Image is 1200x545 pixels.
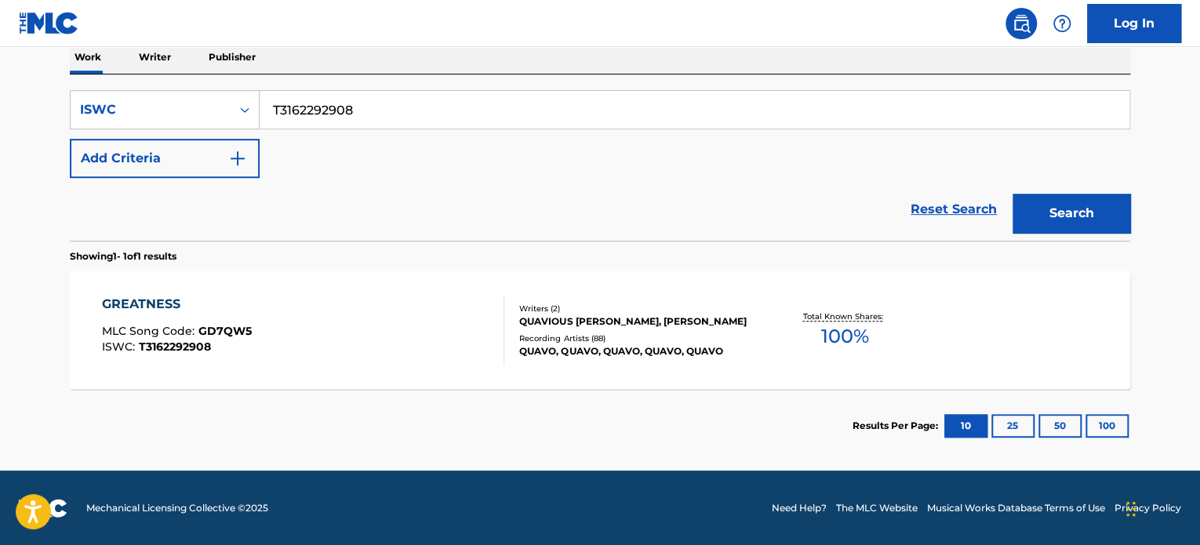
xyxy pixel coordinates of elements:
span: Mechanical Licensing Collective © 2025 [86,501,268,515]
a: Need Help? [772,501,827,515]
a: Musical Works Database Terms of Use [927,501,1105,515]
span: MLC Song Code : [102,324,198,338]
div: ISWC [80,100,221,119]
button: 10 [944,414,987,438]
p: Results Per Page: [853,419,942,433]
div: GREATNESS [102,295,252,314]
span: GD7QW5 [198,324,252,338]
img: help [1053,14,1071,33]
p: Publisher [204,41,260,74]
div: QUAVIOUS [PERSON_NAME], [PERSON_NAME] [519,314,756,329]
div: Recording Artists ( 88 ) [519,332,756,344]
button: Add Criteria [70,139,260,178]
div: Help [1046,8,1078,39]
span: ISWC : [102,340,139,354]
a: GREATNESSMLC Song Code:GD7QW5ISWC:T3162292908Writers (2)QUAVIOUS [PERSON_NAME], [PERSON_NAME]Reco... [70,271,1130,389]
iframe: Chat Widget [1122,470,1200,545]
p: Showing 1 - 1 of 1 results [70,249,176,263]
p: Work [70,41,106,74]
img: logo [19,499,67,518]
div: Drag [1126,485,1136,532]
img: 9d2ae6d4665cec9f34b9.svg [228,149,247,168]
span: T3162292908 [139,340,211,354]
p: Total Known Shares: [802,311,886,322]
div: Writers ( 2 ) [519,303,756,314]
form: Search Form [70,90,1130,241]
button: 50 [1038,414,1082,438]
button: 100 [1085,414,1129,438]
div: QUAVO, QUAVO, QUAVO, QUAVO, QUAVO [519,344,756,358]
a: Privacy Policy [1115,501,1181,515]
span: 100 % [820,322,868,351]
img: search [1012,14,1031,33]
a: Public Search [1005,8,1037,39]
p: Writer [134,41,176,74]
button: Search [1013,194,1130,233]
a: Reset Search [903,192,1005,227]
a: Log In [1087,4,1181,43]
button: 25 [991,414,1035,438]
img: MLC Logo [19,12,79,35]
a: The MLC Website [836,501,918,515]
